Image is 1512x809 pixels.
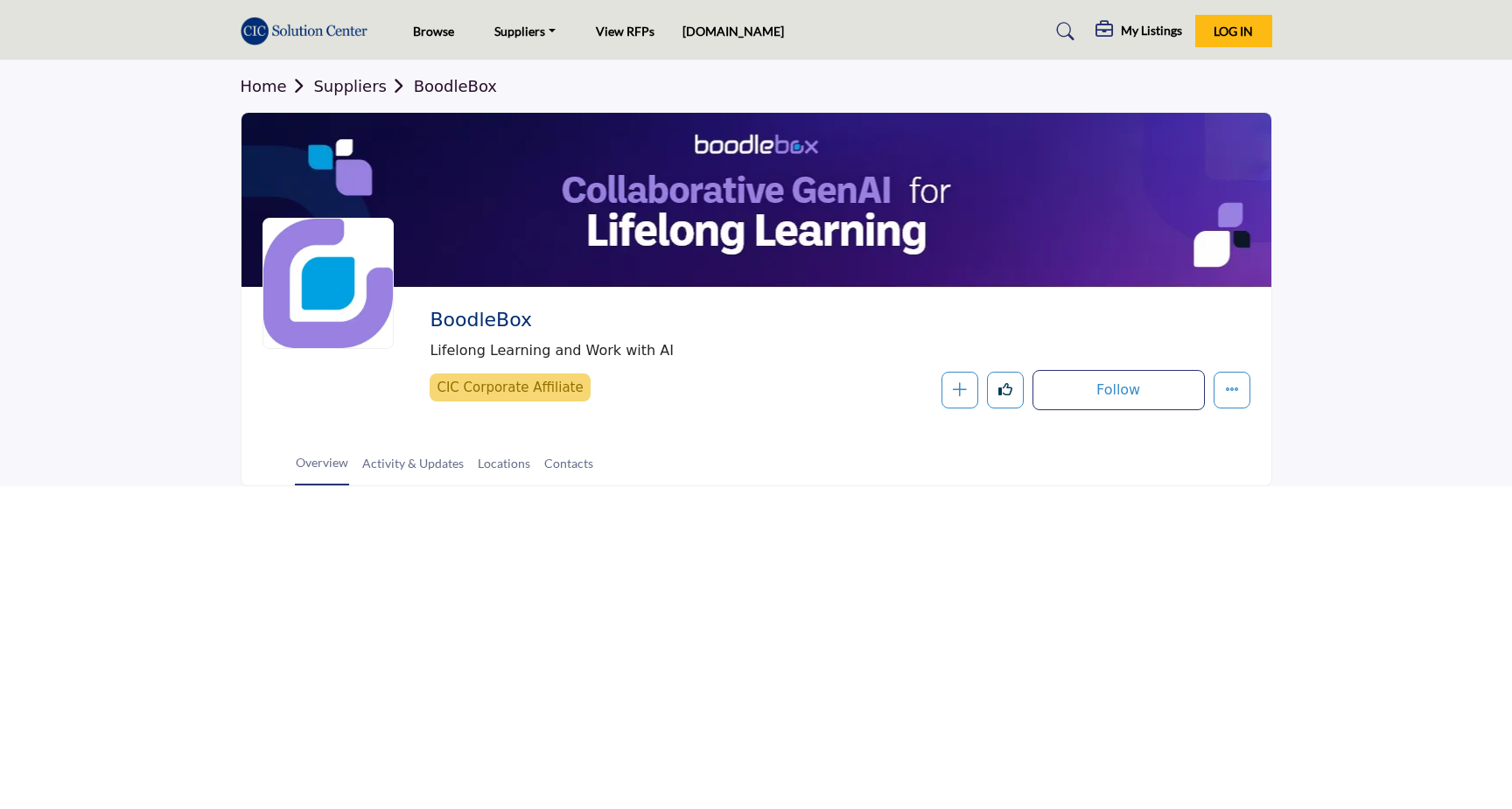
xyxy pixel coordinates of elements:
[477,454,531,485] a: Locations
[430,340,990,361] span: Lifelong Learning and Work with AI
[1039,17,1086,45] a: Search
[361,454,465,485] a: Activity & Updates
[413,24,454,38] a: Browse
[1195,15,1272,47] button: Log In
[482,19,568,44] a: Suppliers
[1214,24,1253,38] span: Log In
[1095,21,1182,42] div: My Listings
[295,453,349,485] a: Overview
[987,372,1024,408] button: Like
[414,77,497,95] a: BoodleBox
[596,24,654,38] a: View RFPs
[682,24,784,38] a: [DOMAIN_NAME]
[241,77,314,95] a: Home
[543,454,594,485] a: Contacts
[430,373,590,402] span: CIC Corporate Affiliate
[313,77,413,95] a: Suppliers
[1214,372,1250,408] button: More details
[1032,370,1205,410] button: Follow
[430,309,911,331] h2: BoodleBox
[241,17,377,45] img: site Logo
[1121,23,1182,38] h5: My Listings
